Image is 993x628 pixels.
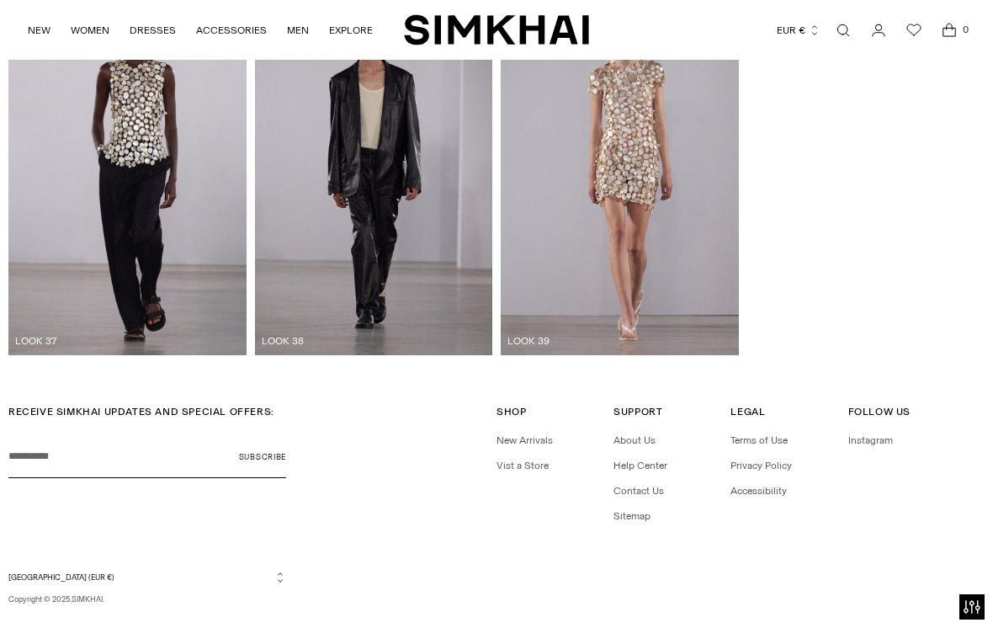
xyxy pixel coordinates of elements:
a: SIMKHAI [72,594,103,604]
a: Open cart modal [932,13,966,47]
span: Legal [730,406,765,418]
a: About Us [613,434,656,446]
span: Shop [496,406,526,418]
a: Vist a Store [496,460,549,471]
a: EXPLORE [329,12,373,49]
span: Support [613,406,662,418]
a: WOMEN [71,12,109,49]
span: 0 [958,22,973,37]
a: Sitemap [613,510,650,522]
a: SIMKHAI [404,13,589,46]
button: Subscribe [239,436,286,478]
a: MEN [287,12,309,49]
a: New Arrivals [496,434,553,446]
span: Follow Us [848,406,911,418]
a: NEW [28,12,50,49]
a: Accessibility [730,485,787,497]
a: Open search modal [826,13,860,47]
p: Copyright © 2025, . [8,593,286,605]
a: DRESSES [130,12,176,49]
a: Go to the account page [862,13,895,47]
div: LOOK 38 [262,333,500,349]
span: RECEIVE SIMKHAI UPDATES AND SPECIAL OFFERS: [8,406,274,418]
a: Terms of Use [730,434,788,446]
a: Wishlist [897,13,931,47]
button: EUR € [777,12,820,49]
a: Contact Us [613,485,664,497]
button: [GEOGRAPHIC_DATA] (EUR €) [8,571,286,583]
a: Instagram [848,434,893,446]
div: LOOK 39 [507,333,746,349]
a: Privacy Policy [730,460,792,471]
a: Help Center [613,460,667,471]
div: LOOK 37 [15,333,253,349]
a: ACCESSORIES [196,12,267,49]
